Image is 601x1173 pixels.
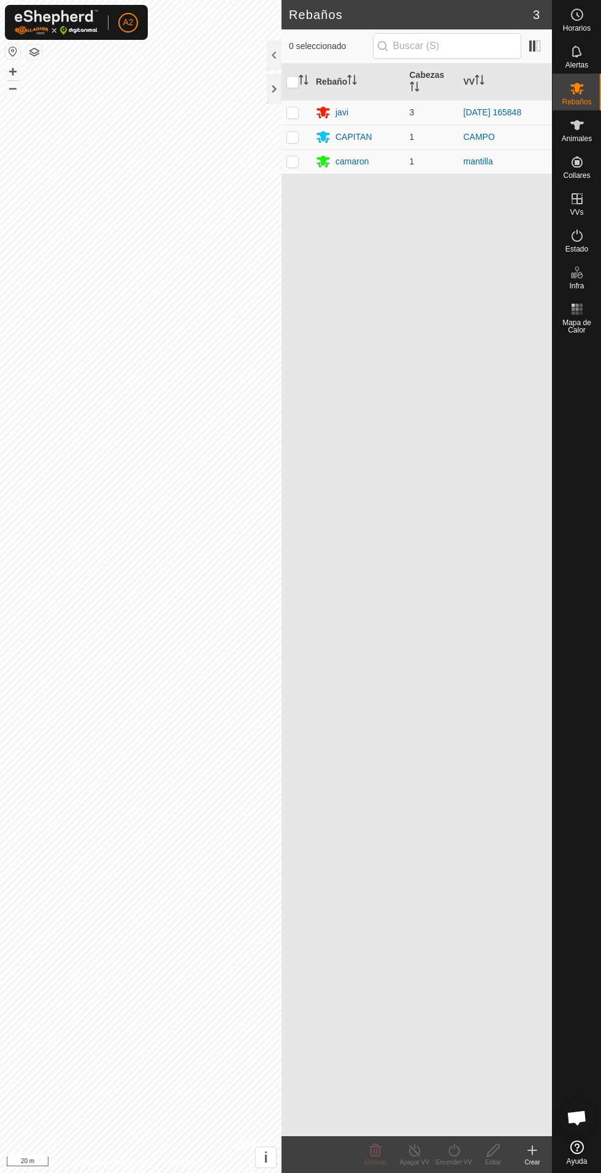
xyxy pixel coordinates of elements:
[410,83,419,93] p-sorticon: Activar para ordenar
[311,64,405,101] th: Rebaño
[405,64,459,101] th: Cabezas
[6,44,20,59] button: Restablecer Mapa
[256,1147,276,1167] button: i
[163,1157,204,1168] a: Contáctenos
[459,64,553,101] th: VV
[569,282,584,290] span: Infra
[6,64,20,79] button: +
[553,1136,601,1170] a: Ayuda
[563,25,591,32] span: Horarios
[565,245,588,253] span: Estado
[410,107,415,117] span: 3
[556,319,598,334] span: Mapa de Calor
[347,77,357,87] p-sorticon: Activar para ordenar
[27,45,42,60] button: Capas del Mapa
[364,1159,386,1166] span: Eliminar
[299,77,308,87] p-sorticon: Activar para ordenar
[567,1158,588,1165] span: Ayuda
[373,33,521,59] input: Buscar (S)
[562,135,592,142] span: Animales
[434,1158,473,1167] div: Encender VV
[565,61,588,69] span: Alertas
[410,132,415,142] span: 1
[475,77,484,87] p-sorticon: Activar para ordenar
[559,1099,595,1136] div: Chat abierto
[563,172,590,179] span: Collares
[264,1149,268,1166] span: i
[464,132,495,142] a: CAMPO
[289,7,533,22] h2: Rebaños
[15,10,98,35] img: Logo Gallagher
[335,106,348,119] div: javi
[77,1157,148,1168] a: Política de Privacidad
[464,107,522,117] a: [DATE] 165848
[335,155,369,168] div: camaron
[513,1158,552,1167] div: Crear
[464,156,493,166] a: mantilla
[410,156,415,166] span: 1
[289,40,373,53] span: 0 seleccionado
[395,1158,434,1167] div: Apagar VV
[473,1158,513,1167] div: Editar
[533,6,540,24] span: 3
[6,80,20,95] button: –
[123,16,133,29] span: A2
[562,98,591,106] span: Rebaños
[570,209,583,216] span: VVs
[335,131,372,144] div: CAPITAN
